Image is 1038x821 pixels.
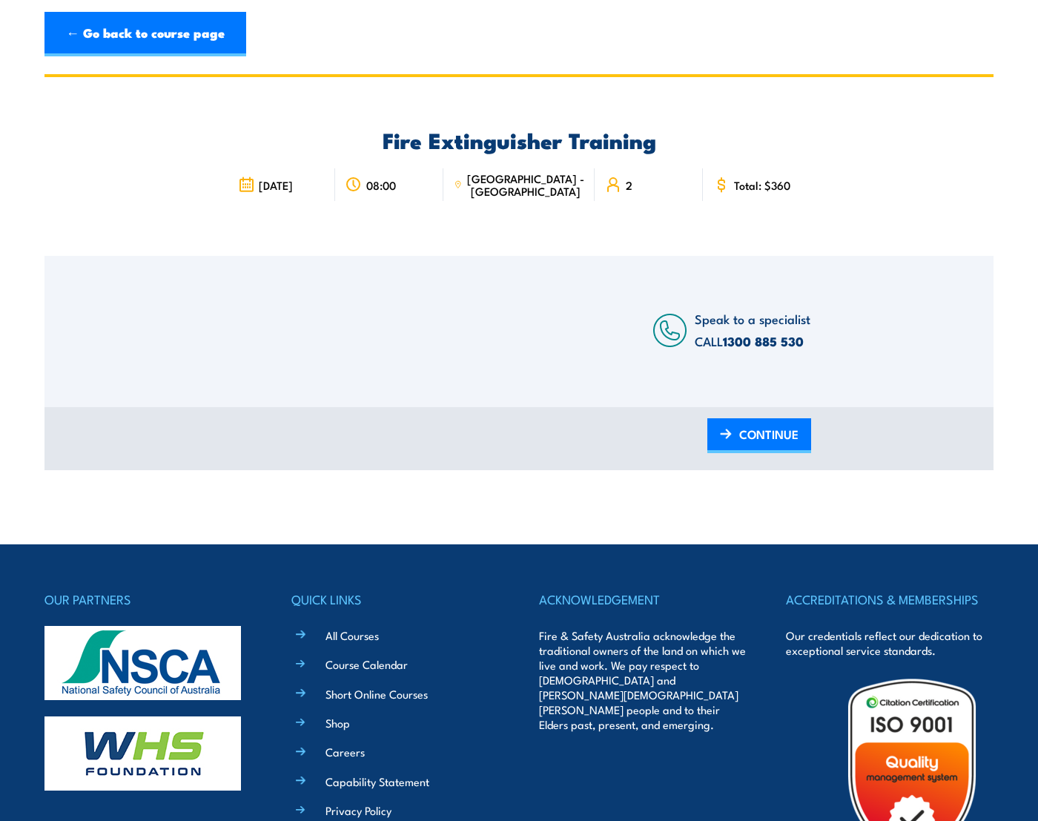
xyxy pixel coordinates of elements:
[291,589,499,610] h4: QUICK LINKS
[786,628,994,658] p: Our credentials reflect our dedication to exceptional service standards.
[325,715,350,731] a: Shop
[366,179,396,191] span: 08:00
[325,656,408,672] a: Course Calendar
[325,774,429,789] a: Capability Statement
[44,626,241,700] img: nsca-logo-footer
[539,589,747,610] h4: ACKNOWLEDGEMENT
[325,802,391,818] a: Privacy Policy
[228,130,811,149] h2: Fire Extinguisher Training
[325,627,379,643] a: All Courses
[723,332,804,351] a: 1300 885 530
[466,172,584,197] span: [GEOGRAPHIC_DATA] - [GEOGRAPHIC_DATA]
[44,716,241,791] img: whs-logo-footer
[325,686,428,702] a: Short Online Courses
[739,415,799,454] span: CONTINUE
[44,589,252,610] h4: OUR PARTNERS
[626,179,632,191] span: 2
[539,628,747,732] p: Fire & Safety Australia acknowledge the traditional owners of the land on which we live and work....
[44,12,246,56] a: ← Go back to course page
[786,589,994,610] h4: ACCREDITATIONS & MEMBERSHIPS
[695,309,810,350] span: Speak to a specialist CALL
[259,179,293,191] span: [DATE]
[734,179,790,191] span: Total: $360
[325,744,365,759] a: Careers
[707,418,811,453] a: CONTINUE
